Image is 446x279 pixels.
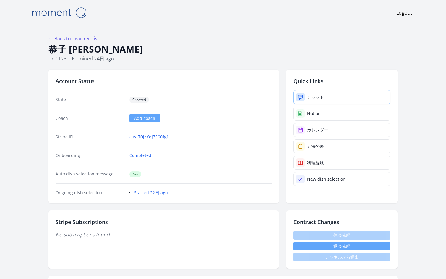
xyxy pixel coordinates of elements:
[293,139,390,153] a: 五法の表
[48,35,99,42] a: ← Back to Learner List
[307,111,321,117] div: Notion
[293,218,390,226] h2: Contract Changes
[129,114,160,122] a: Add coach
[56,190,124,196] dt: Ongoing dish selection
[307,94,324,100] div: チャット
[293,90,390,104] a: チャット
[293,242,390,250] button: 退会依頼
[396,9,412,16] a: Logout
[56,77,272,85] h2: Account Status
[56,115,124,121] dt: Coach
[307,160,324,166] div: 料理経験
[129,134,169,140] a: cus_T0jzKdJZS90fg1
[129,97,149,103] span: Created
[293,231,390,240] span: 休会依頼
[307,127,328,133] div: カレンダー
[293,172,390,186] a: New dish selection
[70,55,75,62] span: jp
[29,5,90,20] img: Moment
[307,143,324,149] div: 五法の表
[129,152,151,158] a: Completed
[56,134,124,140] dt: Stripe ID
[293,123,390,137] a: カレンダー
[293,107,390,121] a: Notion
[56,218,272,226] h2: Stripe Subscriptions
[56,231,272,238] p: No subscriptions found
[48,43,398,55] h1: 恭子 [PERSON_NAME]
[56,152,124,158] dt: Onboarding
[56,97,124,103] dt: State
[293,253,390,261] span: チャネルから退出
[293,156,390,170] a: 料理経験
[48,55,398,62] p: ID: 1123 | | Joined 24日 ago
[129,171,141,177] span: Yes
[56,171,124,177] dt: Auto dish selection message
[134,190,168,196] a: Started 22日 ago
[293,77,390,85] h2: Quick Links
[307,176,346,182] div: New dish selection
